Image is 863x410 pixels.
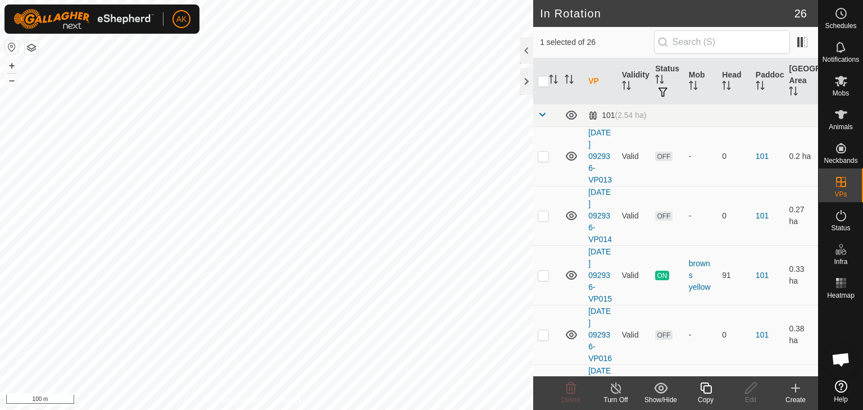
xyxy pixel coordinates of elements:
a: [DATE] 092936-VP015 [588,247,612,303]
span: Notifications [823,56,859,63]
td: 0.27 ha [784,186,818,245]
a: 101 [756,211,769,220]
p-sorticon: Activate to sort [756,83,765,92]
div: 101 [588,111,646,120]
td: 0 [717,186,751,245]
span: OFF [655,152,672,161]
p-sorticon: Activate to sort [655,76,664,85]
a: [DATE] 092936-VP013 [588,128,612,184]
th: Head [717,58,751,104]
span: VPs [834,191,847,198]
td: Valid [617,126,651,186]
span: (2.54 ha) [615,111,646,120]
span: Heatmap [827,292,855,299]
p-sorticon: Activate to sort [722,83,731,92]
th: Validity [617,58,651,104]
input: Search (S) [654,30,790,54]
div: - [689,329,714,341]
span: Schedules [825,22,856,29]
span: Help [834,396,848,403]
span: OFF [655,330,672,340]
div: Turn Off [593,395,638,405]
th: Status [651,58,684,104]
div: browns yellow [689,258,714,293]
td: 0 [717,126,751,186]
td: Valid [617,245,651,305]
td: 91 [717,245,751,305]
p-sorticon: Activate to sort [549,76,558,85]
span: 26 [794,5,807,22]
span: Status [831,225,850,231]
div: - [689,210,714,222]
th: VP [584,58,617,104]
td: Valid [617,305,651,365]
td: 0.33 ha [784,245,818,305]
button: Map Layers [25,41,38,54]
div: Show/Hide [638,395,683,405]
span: Infra [834,258,847,265]
a: Help [819,376,863,407]
p-sorticon: Activate to sort [789,88,798,97]
img: Gallagher Logo [13,9,154,29]
span: ON [655,271,669,280]
h2: In Rotation [540,7,794,20]
span: Neckbands [824,157,857,164]
span: Animals [829,124,853,130]
a: 101 [756,271,769,280]
span: Delete [561,396,581,404]
a: 101 [756,152,769,161]
p-sorticon: Activate to sort [689,83,698,92]
a: 101 [756,330,769,339]
th: [GEOGRAPHIC_DATA] Area [784,58,818,104]
td: Valid [617,186,651,245]
span: OFF [655,211,672,221]
span: AK [176,13,187,25]
span: 1 selected of 26 [540,37,653,48]
td: 0 [717,305,751,365]
p-sorticon: Activate to sort [622,83,631,92]
p-sorticon: Activate to sort [565,76,574,85]
a: Contact Us [278,395,311,406]
th: Mob [684,58,718,104]
div: Create [773,395,818,405]
div: Copy [683,395,728,405]
a: [DATE] 092936-VP014 [588,188,612,244]
button: – [5,74,19,87]
a: Open chat [824,343,858,376]
div: Edit [728,395,773,405]
div: - [689,151,714,162]
a: Privacy Policy [222,395,265,406]
td: 0.38 ha [784,305,818,365]
button: + [5,59,19,72]
span: Mobs [833,90,849,97]
button: Reset Map [5,40,19,54]
td: 0.2 ha [784,126,818,186]
th: Paddock [751,58,785,104]
a: [DATE] 092936-VP016 [588,307,612,363]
